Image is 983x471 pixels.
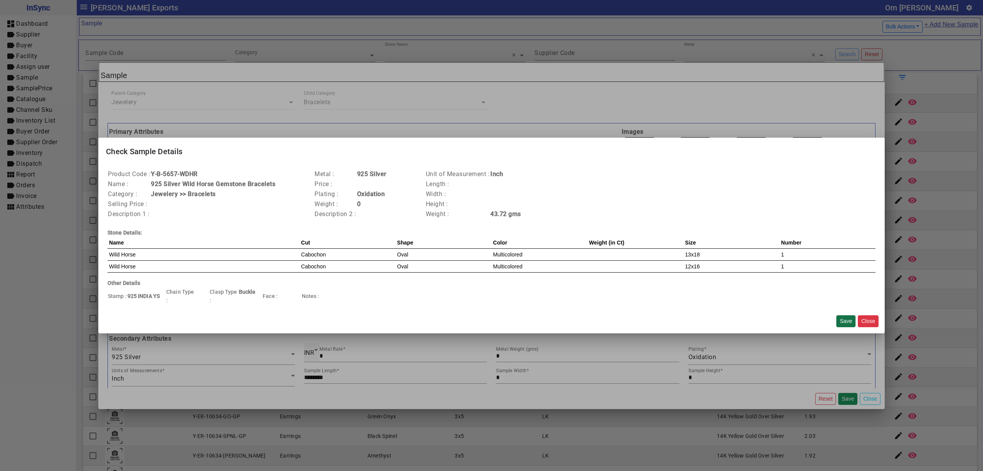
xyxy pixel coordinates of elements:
[151,190,216,198] b: Jewelery >> Bracelets
[300,261,396,273] td: Cabochon
[396,261,491,273] td: Oval
[166,287,195,305] td: Chain Type :
[314,189,357,199] td: Plating :
[357,170,387,178] b: 925 Silver
[491,261,587,273] td: Multicolored
[300,237,396,249] th: Cut
[301,287,321,305] td: Notes :
[490,210,521,218] b: 43.72 gms
[491,249,587,261] td: Multicolored
[779,249,875,261] td: 1
[858,315,879,327] button: Close
[396,249,491,261] td: Oval
[209,287,238,305] td: Clasp Type :
[683,237,779,249] th: Size
[836,315,856,327] button: Save
[108,280,140,286] b: Other Details
[779,261,875,273] td: 1
[314,199,357,209] td: Weight :
[108,169,151,179] td: Product Code :
[108,209,151,219] td: Description 1 :
[779,237,875,249] th: Number
[314,169,357,179] td: Metal :
[314,209,357,219] td: Description 2 :
[357,200,361,208] b: 0
[314,179,357,189] td: Price :
[108,179,151,189] td: Name :
[587,237,683,249] th: Weight (in Ct)
[262,287,282,305] td: Face :
[151,180,275,188] b: 925 Silver Wild Horse Gemstone Bracelets
[108,287,127,305] td: Stamp :
[151,170,198,178] b: Y-B-5657-WDHR
[108,249,300,261] td: Wild Horse
[490,170,503,178] b: Inch
[425,209,490,219] td: Weight :
[357,190,385,198] b: Oxidation
[127,293,160,299] b: 925 INDIA YS
[425,179,490,189] td: Length :
[300,249,396,261] td: Cabochon
[425,199,490,209] td: Height :
[108,237,300,249] th: Name
[108,261,300,273] td: Wild Horse
[239,289,256,295] b: Buckle
[425,189,490,199] td: Width :
[683,261,779,273] td: 12x16
[108,199,151,209] td: Selling Price :
[683,249,779,261] td: 13x18
[425,169,490,179] td: Unit of Measurement :
[98,138,885,165] mat-card-title: Check Sample Details
[108,230,142,236] b: Stone Details:
[108,189,151,199] td: Category :
[396,237,491,249] th: Shape
[491,237,587,249] th: Color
